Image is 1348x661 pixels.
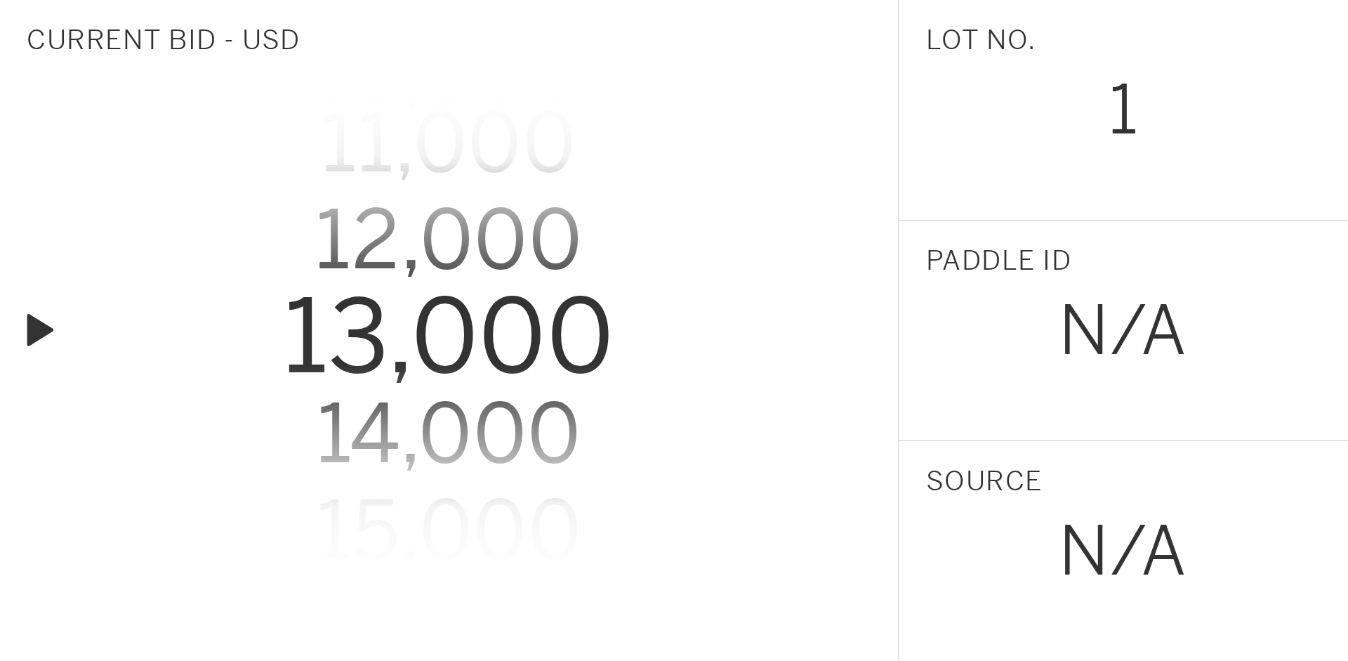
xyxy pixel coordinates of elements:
div: SOURCE [926,468,1043,495]
div: N/A [1059,297,1188,365]
div: PADDLE ID [926,247,1072,274]
div: 1 [1109,77,1139,144]
div: N/A [1059,518,1188,585]
div: Current Bid - USD [27,27,300,53]
div: LOT NO. [926,27,1036,53]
